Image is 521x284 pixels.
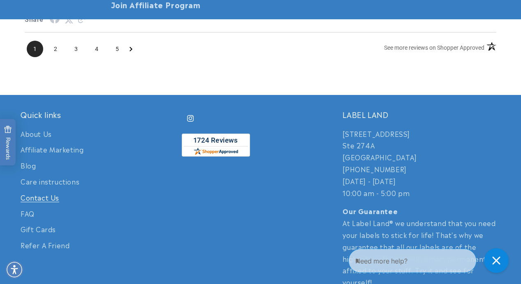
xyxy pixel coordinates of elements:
span: 2 [47,41,64,57]
a: See more reviews on Shopper Approved: Opens in a new tab [384,41,484,57]
span: Rewards [4,125,12,159]
a: Gift Cards [21,221,56,237]
a: Blog [21,157,36,173]
li: Page 2 [47,41,64,57]
strong: Our Guarantee [343,206,398,216]
span: 5 [109,41,125,57]
span: Next Page [130,41,132,57]
a: FAQ [21,205,35,222]
span: 4 [88,41,105,57]
h2: LABEL LAND [343,110,500,119]
span: Share [25,14,44,26]
li: Page 5 [109,41,125,57]
a: Affiliate Marketing [21,141,83,157]
div: Accessibility Menu [5,261,23,279]
a: Link to review on the Shopper Approved Certificate. Opens in a new tab [78,16,87,23]
li: Page 1 [27,41,43,57]
a: Care instructions [21,173,79,189]
a: Facebook Share - open in a new tab [50,16,60,23]
a: Contact Us [21,189,59,205]
li: Page 3 [68,41,84,57]
p: [STREET_ADDRESS] Ste 274A [GEOGRAPHIC_DATA] [PHONE_NUMBER] [DATE] - [DATE] 10:00 am - 5:00 pm [343,128,500,199]
span: See more reviews on Shopper Approved [384,44,484,51]
a: Twitter Share - open in a new tab [64,16,74,23]
span: 3 [68,41,84,57]
iframe: Gorgias Floating Chat [348,245,513,276]
h2: Quick links [21,110,178,119]
a: Refer A Friend [21,237,69,253]
span: 1 [27,41,43,57]
a: shopperapproved.com [182,134,250,159]
a: About Us [21,128,52,142]
li: Page 4 [88,41,105,57]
